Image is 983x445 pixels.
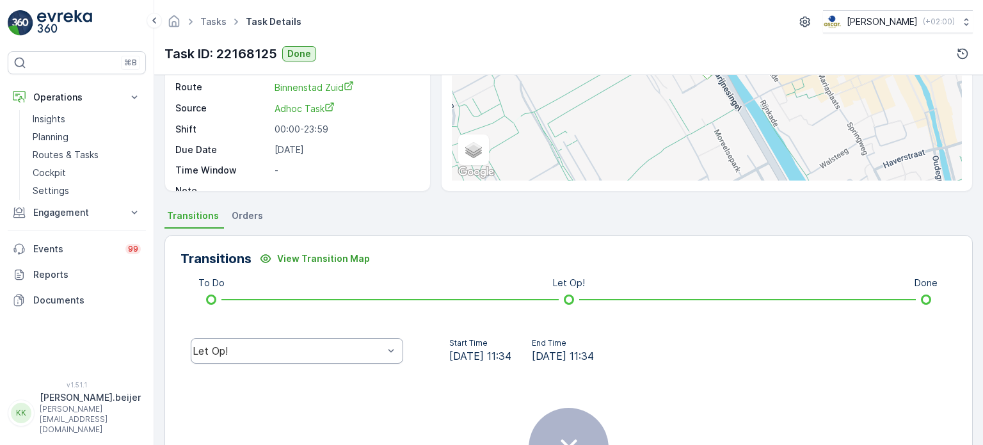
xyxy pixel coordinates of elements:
a: Open this area in Google Maps (opens a new window) [455,164,497,181]
p: Source [175,102,269,115]
p: Start Time [449,338,511,348]
p: [PERSON_NAME].beijer [40,391,141,404]
a: Routes & Tasks [28,146,146,164]
p: Route [175,81,269,94]
p: Settings [33,184,69,197]
a: Settings [28,182,146,200]
span: Adhoc Task [275,103,335,114]
div: KK [11,403,31,423]
p: To Do [198,277,225,289]
p: Cockpit [33,166,66,179]
p: ⌘B [124,58,137,68]
p: Done [287,47,311,60]
a: Binnenstad Zuid [275,81,416,94]
p: Transitions [180,249,252,268]
button: KK[PERSON_NAME].beijer[PERSON_NAME][EMAIL_ADDRESS][DOMAIN_NAME] [8,391,146,435]
p: Let Op! [553,277,585,289]
p: Planning [33,131,68,143]
p: - [275,164,416,177]
span: Binnenstad Zuid [275,82,354,93]
p: End Time [532,338,594,348]
p: Due Date [175,143,269,156]
a: Homepage [167,19,181,30]
a: Documents [8,287,146,313]
img: basis-logo_rgb2x.png [823,15,842,29]
span: [DATE] 11:34 [532,348,594,364]
a: Tasks [200,16,227,27]
span: Task Details [243,15,304,28]
div: Let Op! [193,345,383,357]
p: 00:00-23:59 [275,123,416,136]
p: [DATE] [275,143,416,156]
p: 99 [128,244,138,254]
p: Task ID: 22168125 [164,44,277,63]
p: Reports [33,268,141,281]
button: [PERSON_NAME](+02:00) [823,10,973,33]
img: Google [455,164,497,181]
p: Time Window [175,164,269,177]
p: [PERSON_NAME] [847,15,918,28]
a: Adhoc Task [275,102,416,115]
button: Engagement [8,200,146,225]
p: Insights [33,113,65,125]
p: Shift [175,123,269,136]
img: logo_light-DOdMpM7g.png [37,10,92,36]
p: Documents [33,294,141,307]
span: [DATE] 11:34 [449,348,511,364]
a: Cockpit [28,164,146,182]
a: Layers [460,136,488,164]
p: ( +02:00 ) [923,17,955,27]
a: Reports [8,262,146,287]
button: View Transition Map [252,248,378,269]
p: Done [915,277,938,289]
button: Done [282,46,316,61]
p: Operations [33,91,120,104]
p: View Transition Map [277,252,370,265]
p: - [275,184,416,197]
p: [PERSON_NAME][EMAIL_ADDRESS][DOMAIN_NAME] [40,404,141,435]
span: Transitions [167,209,219,222]
span: Orders [232,209,263,222]
p: Events [33,243,118,255]
p: Engagement [33,206,120,219]
a: Events99 [8,236,146,262]
img: logo [8,10,33,36]
p: Note [175,184,269,197]
a: Insights [28,110,146,128]
p: Routes & Tasks [33,149,99,161]
button: Operations [8,85,146,110]
a: Planning [28,128,146,146]
span: v 1.51.1 [8,381,146,389]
